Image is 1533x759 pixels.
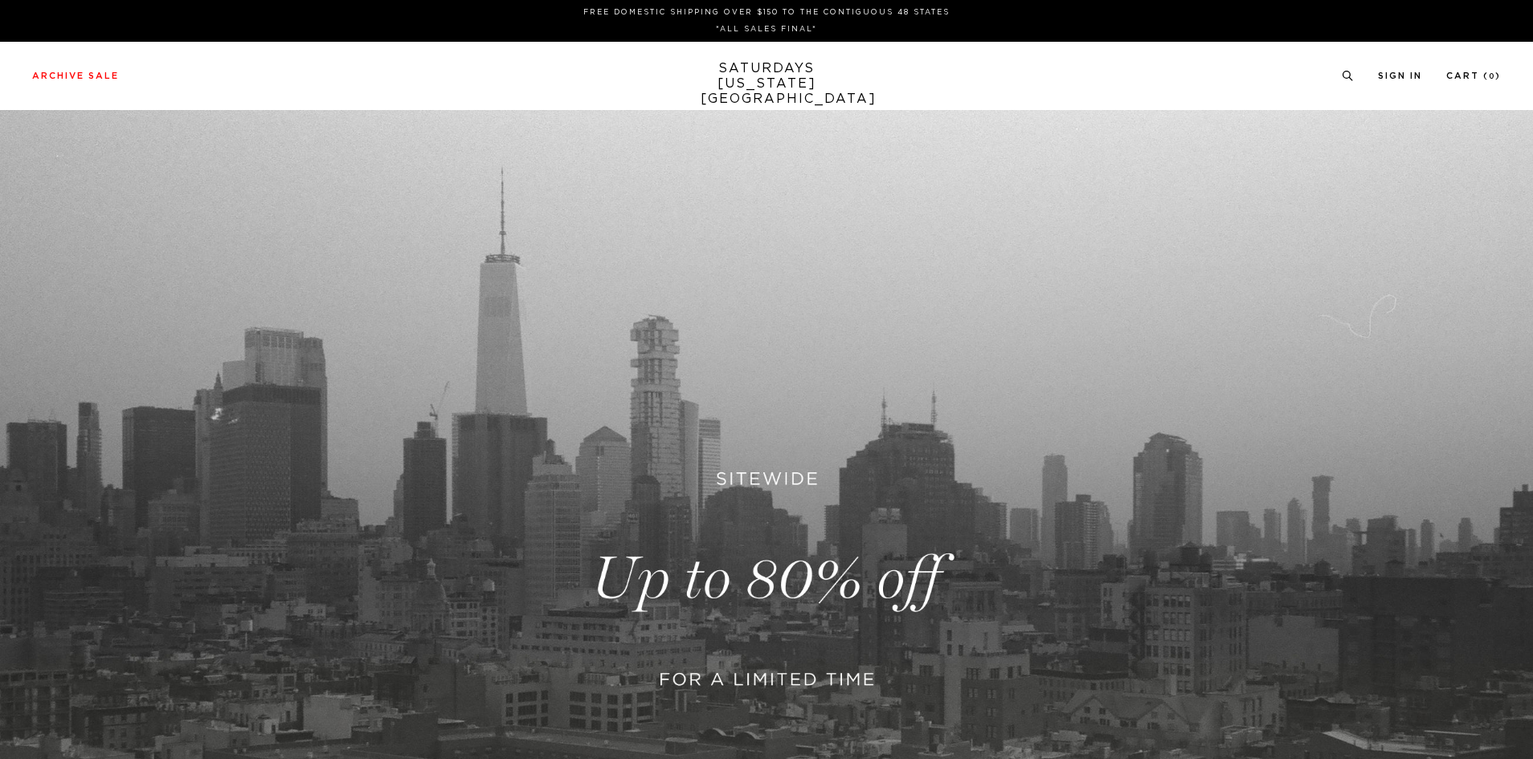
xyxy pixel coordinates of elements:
a: Archive Sale [32,71,119,80]
a: Cart (0) [1446,71,1501,80]
a: SATURDAYS[US_STATE][GEOGRAPHIC_DATA] [701,61,833,107]
p: *ALL SALES FINAL* [39,23,1494,35]
a: Sign In [1378,71,1422,80]
p: FREE DOMESTIC SHIPPING OVER $150 TO THE CONTIGUOUS 48 STATES [39,6,1494,18]
small: 0 [1489,73,1495,80]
